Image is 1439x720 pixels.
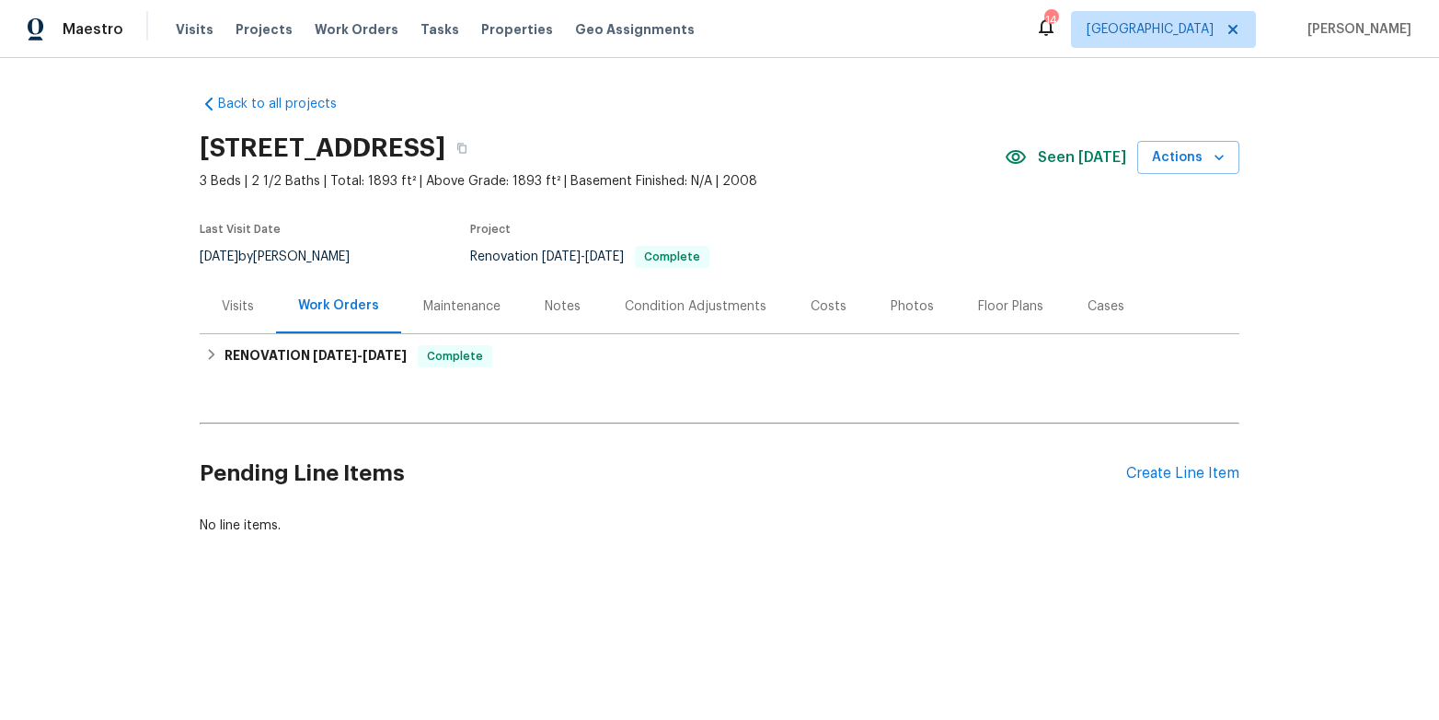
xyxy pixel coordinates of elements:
[978,297,1043,316] div: Floor Plans
[313,349,357,362] span: [DATE]
[542,250,581,263] span: [DATE]
[200,95,376,113] a: Back to all projects
[363,349,407,362] span: [DATE]
[236,20,293,39] span: Projects
[1152,146,1225,169] span: Actions
[891,297,934,316] div: Photos
[542,250,624,263] span: -
[1137,141,1239,175] button: Actions
[1088,297,1124,316] div: Cases
[200,246,372,268] div: by [PERSON_NAME]
[470,250,709,263] span: Renovation
[1126,465,1239,482] div: Create Line Item
[420,23,459,36] span: Tasks
[315,20,398,39] span: Work Orders
[200,139,445,157] h2: [STREET_ADDRESS]
[313,349,407,362] span: -
[200,250,238,263] span: [DATE]
[470,224,511,235] span: Project
[222,297,254,316] div: Visits
[200,334,1239,378] div: RENOVATION [DATE]-[DATE]Complete
[1038,148,1126,167] span: Seen [DATE]
[481,20,553,39] span: Properties
[200,517,1239,535] div: No line items.
[423,297,501,316] div: Maintenance
[575,20,695,39] span: Geo Assignments
[445,132,478,165] button: Copy Address
[545,297,581,316] div: Notes
[1087,20,1214,39] span: [GEOGRAPHIC_DATA]
[625,297,766,316] div: Condition Adjustments
[637,251,708,262] span: Complete
[420,347,490,366] span: Complete
[224,345,407,367] h6: RENOVATION
[200,431,1126,517] h2: Pending Line Items
[1044,11,1057,29] div: 14
[63,20,123,39] span: Maestro
[176,20,213,39] span: Visits
[585,250,624,263] span: [DATE]
[1300,20,1411,39] span: [PERSON_NAME]
[200,172,1005,191] span: 3 Beds | 2 1/2 Baths | Total: 1893 ft² | Above Grade: 1893 ft² | Basement Finished: N/A | 2008
[200,224,281,235] span: Last Visit Date
[298,296,379,315] div: Work Orders
[811,297,846,316] div: Costs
